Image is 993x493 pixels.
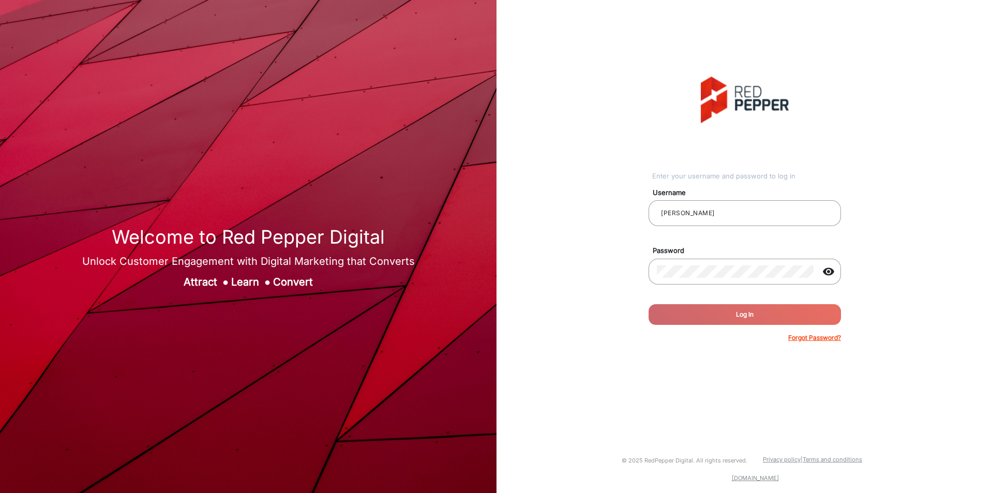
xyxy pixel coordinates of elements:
[801,456,803,463] a: |
[645,188,853,198] mat-label: Username
[816,265,841,278] mat-icon: visibility
[652,171,841,182] div: Enter your username and password to log in
[701,77,789,123] img: vmg-logo
[732,474,779,482] a: [DOMAIN_NAME]
[82,226,415,248] h1: Welcome to Red Pepper Digital
[763,456,801,463] a: Privacy policy
[645,246,853,256] mat-label: Password
[264,276,270,288] span: ●
[622,457,747,464] small: © 2025 RedPepper Digital. All rights reserved.
[82,253,415,269] div: Unlock Customer Engagement with Digital Marketing that Converts
[788,333,841,342] p: Forgot Password?
[82,274,415,290] div: Attract Learn Convert
[649,304,841,325] button: Log In
[803,456,862,463] a: Terms and conditions
[657,207,833,219] input: Your username
[222,276,229,288] span: ●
